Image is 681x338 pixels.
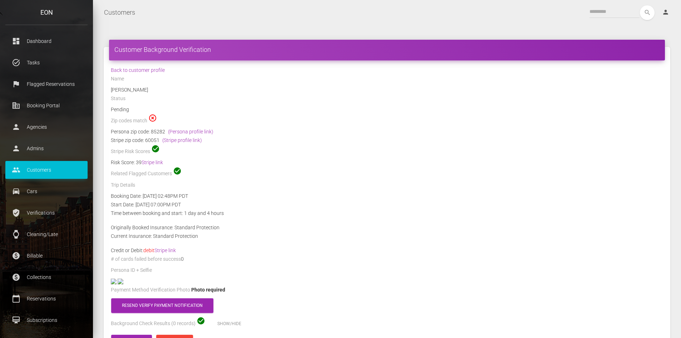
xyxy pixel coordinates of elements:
[5,161,88,179] a: people Customers
[154,248,176,253] a: Stripe link
[11,57,82,68] p: Tasks
[191,287,225,293] span: Photo required
[111,182,135,189] label: Trip Details
[11,186,82,197] p: Cars
[11,100,82,111] p: Booking Portal
[640,5,655,20] button: search
[5,54,88,72] a: task_alt Tasks
[5,97,88,114] a: corporate_fare Booking Portal
[11,143,82,154] p: Admins
[105,85,668,94] div: [PERSON_NAME]
[11,36,82,46] p: Dashboard
[151,144,160,153] span: check_circle
[111,320,196,327] label: Background Check Results (0 records)
[5,32,88,50] a: dashboard Dashboard
[111,148,150,155] label: Stripe Risk Scores
[111,158,663,167] div: Risk Score: 39
[5,204,88,222] a: verified_user Verifications
[105,200,668,209] div: Start Date: [DATE] 07:00PM PDT
[111,256,181,263] label: # of cards failed before success
[111,117,147,124] label: Zip codes match
[105,255,668,266] div: 0
[11,293,82,304] p: Reservations
[11,79,82,89] p: Flagged Reservations
[104,4,135,21] a: Customers
[111,127,663,136] div: Persona zip code: 85282
[111,67,165,73] a: Back to customer profile
[105,246,668,255] div: Credit or Debit:
[111,95,125,102] label: Status
[148,114,157,122] span: highlight_off
[11,122,82,132] p: Agencies
[5,290,88,308] a: calendar_today Reservations
[5,182,88,200] a: drive_eta Cars
[114,45,660,54] h4: Customer Background Verification
[5,118,88,136] a: person Agencies
[11,207,82,218] p: Verifications
[111,279,117,284] img: negative-dl-front-photo.jpg
[111,136,663,144] div: Stripe zip code: 60051
[105,105,668,114] div: Pending
[111,286,190,294] label: Payment Method Verification Photo
[173,167,182,175] span: check_circle
[5,75,88,93] a: flag Flagged Reservations
[143,248,176,253] span: debit
[657,5,676,20] a: person
[111,75,124,83] label: Name
[197,317,205,325] span: check_circle
[11,315,82,325] p: Subscriptions
[111,170,172,177] label: Related Flagged Customers
[105,209,668,217] div: Time between booking and start: 1 day and 4 hours
[5,247,88,265] a: paid Billable
[105,232,668,240] div: Current Insurance: Standard Protection
[207,317,252,331] button: Show/Hide
[11,272,82,283] p: Collections
[11,229,82,240] p: Cleaning/Late
[5,268,88,286] a: paid Collections
[162,137,202,143] a: (Stripe profile link)
[111,298,213,313] button: Resend verify payment notification
[5,311,88,329] a: card_membership Subscriptions
[5,225,88,243] a: watch Cleaning/Late
[105,223,668,232] div: Originally Booked Insurance: Standard Protection
[168,129,213,134] a: (Persona profile link)
[5,139,88,157] a: person Admins
[142,160,163,165] a: Stripe link
[662,9,669,16] i: person
[118,279,123,284] img: 0c2b4b-legacy-shared-us-central1%2Fselfiefile%2Fimage%2F939745384%2Fshrine_processed%2F15b6177e4f...
[111,267,152,274] label: Persona ID + Selfie
[105,192,668,200] div: Booking Date: [DATE] 02:48PM PDT
[11,165,82,175] p: Customers
[11,250,82,261] p: Billable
